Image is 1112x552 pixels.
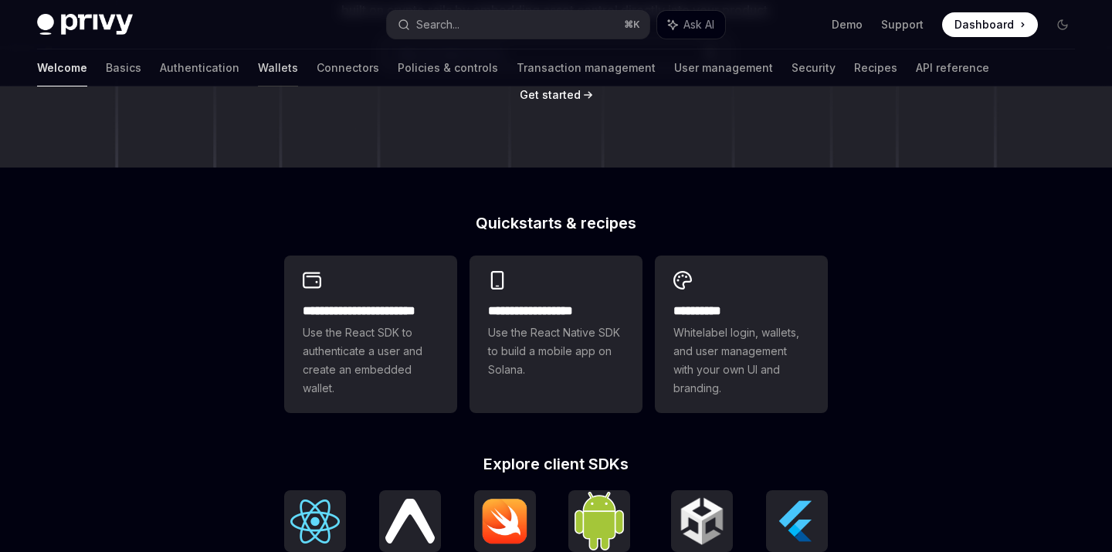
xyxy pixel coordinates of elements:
a: Demo [832,17,863,32]
button: Toggle dark mode [1050,12,1075,37]
img: Unity [677,496,727,546]
a: Policies & controls [398,49,498,86]
a: Get started [520,87,581,103]
h2: Explore client SDKs [284,456,828,472]
a: Support [881,17,924,32]
a: **** *****Whitelabel login, wallets, and user management with your own UI and branding. [655,256,828,413]
a: User management [674,49,773,86]
h2: Quickstarts & recipes [284,215,828,231]
a: API reference [916,49,989,86]
a: Security [792,49,836,86]
button: Ask AI [657,11,725,39]
img: Flutter [772,496,822,546]
span: Dashboard [954,17,1014,32]
span: ⌘ K [624,19,640,31]
a: Basics [106,49,141,86]
a: **** **** **** ***Use the React Native SDK to build a mobile app on Solana. [470,256,642,413]
span: Ask AI [683,17,714,32]
span: Use the React Native SDK to build a mobile app on Solana. [488,323,624,379]
a: Recipes [854,49,897,86]
a: Wallets [258,49,298,86]
img: Android (Kotlin) [575,492,624,550]
span: Get started [520,88,581,101]
img: React [290,500,340,544]
a: Connectors [317,49,379,86]
span: Whitelabel login, wallets, and user management with your own UI and branding. [673,323,809,398]
img: dark logo [37,14,133,36]
div: Search... [416,15,459,34]
a: Transaction management [517,49,656,86]
a: Welcome [37,49,87,86]
a: Authentication [160,49,239,86]
img: React Native [385,499,435,543]
button: Search...⌘K [387,11,649,39]
a: Dashboard [942,12,1038,37]
img: iOS (Swift) [480,498,530,544]
span: Use the React SDK to authenticate a user and create an embedded wallet. [303,323,439,398]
